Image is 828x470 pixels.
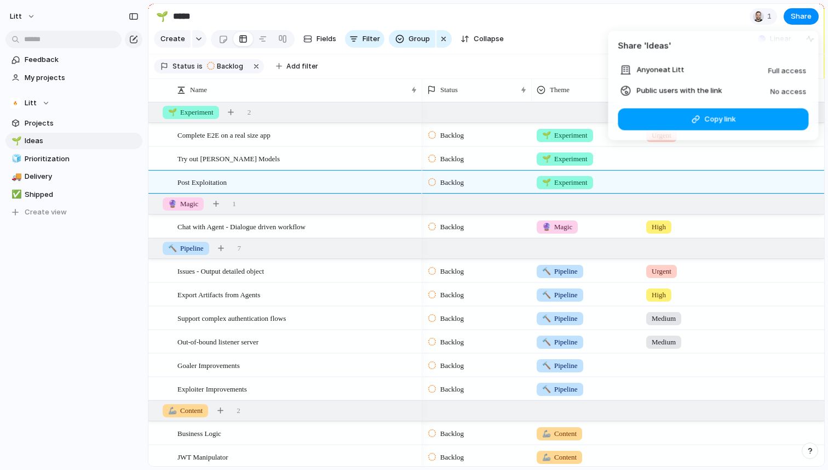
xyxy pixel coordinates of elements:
[637,85,722,96] span: Public users with the link
[618,108,809,130] button: Copy link
[768,66,807,75] span: Full access
[637,64,685,75] span: Anyone at Litt
[618,40,809,53] h4: Share ' Ideas '
[704,114,735,124] span: Copy link
[771,87,807,95] span: No access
